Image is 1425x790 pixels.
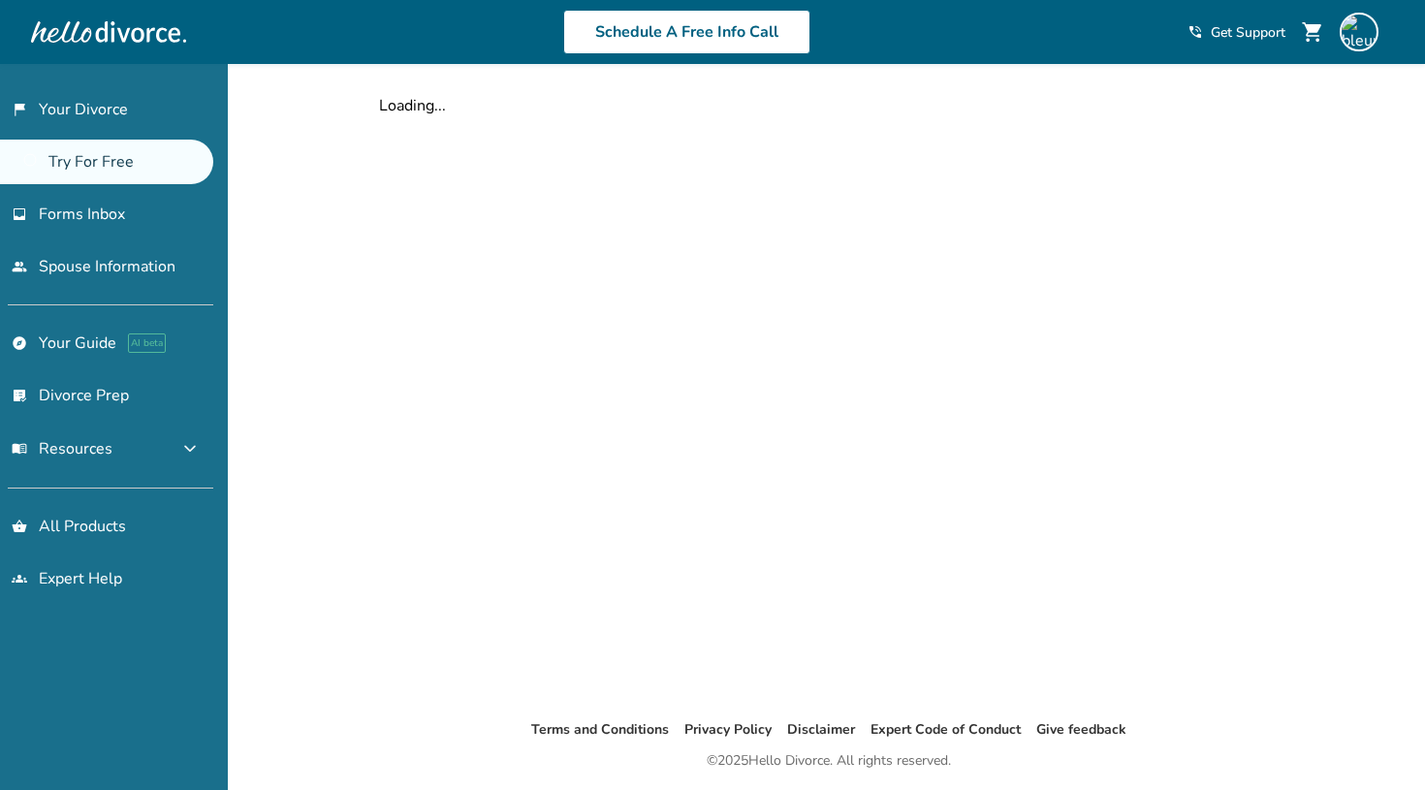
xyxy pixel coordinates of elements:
[1301,20,1324,44] span: shopping_cart
[379,95,1279,116] div: Loading...
[39,204,125,225] span: Forms Inbox
[1036,718,1126,742] li: Give feedback
[178,437,202,460] span: expand_more
[531,720,669,739] a: Terms and Conditions
[1187,24,1203,40] span: phone_in_talk
[12,206,27,222] span: inbox
[12,441,27,457] span: menu_book
[563,10,810,54] a: Schedule A Free Info Call
[12,259,27,274] span: people
[707,749,951,773] div: © 2025 Hello Divorce. All rights reserved.
[1211,23,1285,42] span: Get Support
[12,102,27,117] span: flag_2
[12,519,27,534] span: shopping_basket
[1187,23,1285,42] a: phone_in_talkGet Support
[684,720,772,739] a: Privacy Policy
[1340,13,1378,51] img: bleumonkey81@hotmail.com
[12,388,27,403] span: list_alt_check
[12,438,112,459] span: Resources
[871,720,1021,739] a: Expert Code of Conduct
[12,335,27,351] span: explore
[12,571,27,586] span: groups
[128,333,166,353] span: AI beta
[787,718,855,742] li: Disclaimer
